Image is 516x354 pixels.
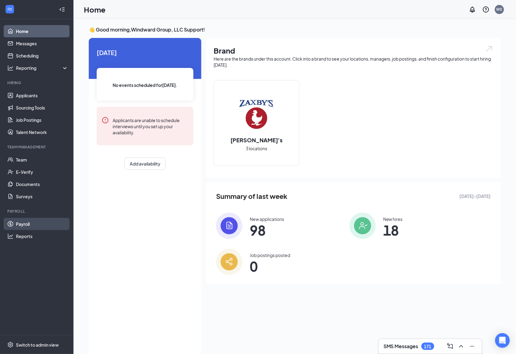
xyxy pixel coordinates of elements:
img: open.6027fd2a22e1237b5b06.svg [485,45,493,52]
h3: 👋 Good morning, Windward Group, LLC Support ! [89,26,501,33]
img: icon [216,213,242,239]
a: Job Postings [16,114,68,126]
img: icon [216,249,242,275]
a: E-Verify [16,166,68,178]
svg: Analysis [7,65,13,71]
span: 18 [383,225,403,236]
img: icon [350,213,376,239]
div: 171 [424,344,432,349]
svg: Minimize [469,343,476,350]
svg: Error [102,117,109,124]
span: 0 [250,261,290,272]
a: Documents [16,178,68,190]
a: Scheduling [16,50,68,62]
a: Messages [16,37,68,50]
button: ChevronUp [456,341,466,351]
div: Job postings posted [250,252,290,258]
button: ComposeMessage [445,341,455,351]
span: Summary of last week [216,191,287,202]
h1: Brand [214,45,493,56]
span: 3 locations [246,145,267,152]
div: Hiring [7,80,67,85]
svg: Collapse [59,6,65,13]
span: No events scheduled for [DATE] . [113,82,178,88]
svg: ComposeMessage [447,343,454,350]
button: Add availability [125,158,166,170]
div: Switch to admin view [16,342,59,348]
div: Team Management [7,144,67,150]
a: Surveys [16,190,68,203]
a: Home [16,25,68,37]
h1: Home [84,4,106,15]
h2: [PERSON_NAME]'s [224,136,289,144]
div: Payroll [7,209,67,214]
div: Reporting [16,65,69,71]
div: WS [496,7,503,12]
svg: Settings [7,342,13,348]
span: [DATE] [97,48,193,57]
div: New hires [383,216,403,222]
a: Sourcing Tools [16,102,68,114]
a: Payroll [16,218,68,230]
div: Here are the brands under this account. Click into a brand to see your locations, managers, job p... [214,56,493,68]
div: New applications [250,216,284,222]
svg: WorkstreamLogo [7,6,13,12]
h3: SMS Messages [383,343,418,350]
a: Talent Network [16,126,68,138]
svg: ChevronUp [458,343,465,350]
a: Applicants [16,89,68,102]
button: Minimize [467,341,477,351]
span: [DATE] - [DATE] [460,193,491,199]
img: Zaxby's [237,95,276,134]
svg: Notifications [469,6,476,13]
a: Team [16,154,68,166]
svg: QuestionInfo [482,6,490,13]
div: Applicants are unable to schedule interviews until you set up your availability. [113,117,189,136]
span: 98 [250,225,284,236]
div: Open Intercom Messenger [495,333,510,348]
a: Reports [16,230,68,242]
